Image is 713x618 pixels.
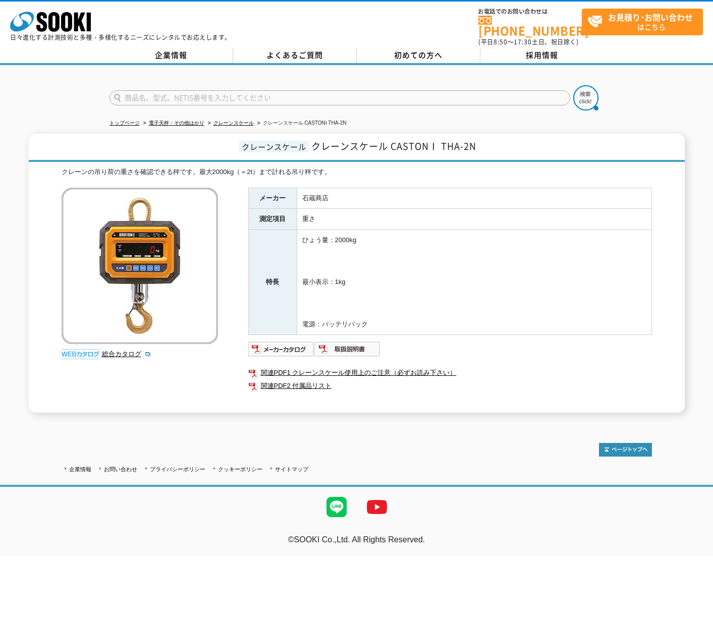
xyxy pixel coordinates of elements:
[248,230,297,335] th: 特長
[248,209,297,230] th: 測定項目
[316,487,357,527] img: LINE
[599,443,652,457] img: トップページへ
[674,546,713,554] a: テストMail
[478,37,578,46] span: (平日 ～ 土日、祝日除く)
[478,9,582,15] span: お電話でのお問い合わせは
[255,118,347,129] li: クレーンスケール CASTONⅠ THA-2N
[10,34,231,40] p: 日々進化する計測技術と多種・多様化するニーズにレンタルでお応えします。
[150,466,205,472] a: プライバシーポリシー
[608,11,693,23] strong: お見積り･お問い合わせ
[357,487,397,527] img: YouTube
[297,188,651,209] td: 石蔵商店
[213,120,254,126] a: クレーンスケール
[248,366,652,379] a: 関連PDF1 クレーンスケール使用上のご注意（必ずお読み下さい）
[248,188,297,209] th: メーカー
[311,139,476,153] span: クレーンスケール CASTONⅠ THA-2N
[218,466,262,472] a: クッキーポリシー
[587,9,702,34] span: はこちら
[62,188,218,344] img: クレーンスケール CASTONⅠ THA-2N
[109,48,233,63] a: 企業情報
[102,350,151,358] a: 総合カタログ
[248,379,652,392] a: 関連PDF2 付属品リスト
[239,141,309,152] span: クレーンスケール
[478,16,582,36] a: [PHONE_NUMBER]
[314,348,380,356] a: 取扱説明書
[297,209,651,230] td: 重さ
[573,85,598,110] img: btn_search.png
[248,348,314,356] a: メーカーカタログ
[109,120,140,126] a: トップページ
[582,9,703,35] a: お見積り･お問い合わせはこちら
[248,341,314,357] img: メーカーカタログ
[514,37,532,46] span: 17:30
[62,167,652,178] div: クレーンの吊り荷の重さを確認できる秤です。最大2000kg（＝2t）まで計れる吊り秤です。
[69,466,91,472] a: 企業情報
[233,48,357,63] a: よくあるご質問
[314,341,380,357] img: 取扱説明書
[493,37,508,46] span: 8:50
[149,120,204,126] a: 電子天秤・その他はかり
[62,349,99,359] img: webカタログ
[109,90,570,105] input: 商品名、型式、NETIS番号を入力してください
[104,466,137,472] a: お問い合わせ
[394,49,443,61] span: 初めての方へ
[480,48,604,63] a: 採用情報
[297,230,651,335] td: ひょう量：2000kg 最小表示：1kg 電源：バッテリパック
[275,466,308,472] a: サイトマップ
[357,48,480,63] a: 初めての方へ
